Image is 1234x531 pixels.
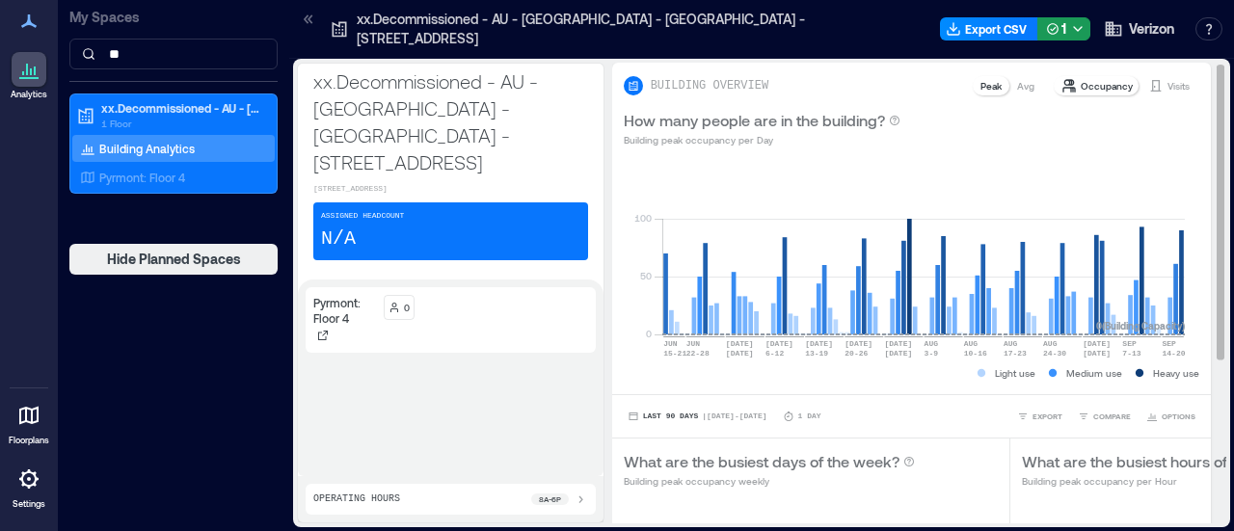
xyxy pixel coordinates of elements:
[924,349,938,358] text: 3-9
[313,491,400,507] p: Operating Hours
[1033,411,1062,422] span: EXPORT
[1017,78,1034,93] p: Avg
[1046,17,1066,41] div: 1
[726,339,754,348] text: [DATE]
[963,339,978,348] text: AUG
[107,250,241,269] span: Hide Planned Spaces
[11,89,47,100] p: Analytics
[313,295,376,326] p: Pyrmont: Floor 4
[798,411,821,422] p: 1 Day
[639,270,651,281] tspan: 50
[1004,339,1018,348] text: AUG
[13,498,45,510] p: Settings
[624,132,900,147] p: Building peak occupancy per Day
[99,170,185,185] p: Pyrmont: Floor 4
[99,141,195,156] p: Building Analytics
[1013,407,1066,426] button: EXPORT
[1074,407,1135,426] button: COMPARE
[963,349,986,358] text: 10-16
[1153,365,1199,381] p: Heavy use
[1122,339,1137,348] text: SEP
[69,244,278,275] button: Hide Planned Spaces
[539,493,561,505] p: 8a - 6p
[940,17,1038,40] button: Export CSV
[995,365,1035,381] p: Light use
[404,300,410,315] p: 0
[924,339,938,348] text: AUG
[805,339,833,348] text: [DATE]
[726,349,754,358] text: [DATE]
[884,339,912,348] text: [DATE]
[1129,19,1174,39] span: Verizon
[1098,13,1180,44] button: Verizon
[1162,349,1185,358] text: 14-20
[69,8,278,27] p: My Spaces
[805,349,828,358] text: 13-19
[1162,339,1176,348] text: SEP
[624,450,899,473] p: What are the busiest days of the week?
[1043,349,1066,358] text: 24-30
[1066,365,1122,381] p: Medium use
[1162,411,1195,422] span: OPTIONS
[313,183,588,195] p: [STREET_ADDRESS]
[884,349,912,358] text: [DATE]
[685,339,700,348] text: JUN
[321,226,356,252] p: N/A
[624,473,915,489] p: Building peak occupancy weekly
[313,67,588,175] p: xx.Decommissioned - AU - [GEOGRAPHIC_DATA] - [GEOGRAPHIC_DATA] - [STREET_ADDRESS]
[1093,411,1131,422] span: COMPARE
[633,212,651,224] tspan: 100
[1167,78,1190,93] p: Visits
[321,210,404,222] p: Assigned Headcount
[1081,78,1133,93] p: Occupancy
[651,78,768,93] p: BUILDING OVERVIEW
[765,339,793,348] text: [DATE]
[1037,17,1090,40] button: 1
[663,349,686,358] text: 15-21
[624,407,771,426] button: Last 90 Days |[DATE]-[DATE]
[624,109,885,132] p: How many people are in the building?
[845,339,872,348] text: [DATE]
[645,328,651,339] tspan: 0
[6,456,52,516] a: Settings
[1083,349,1111,358] text: [DATE]
[101,116,263,131] p: 1 Floor
[1043,339,1058,348] text: AUG
[1004,349,1027,358] text: 17-23
[845,349,868,358] text: 20-26
[1083,339,1111,348] text: [DATE]
[765,349,784,358] text: 6-12
[685,349,709,358] text: 22-28
[1122,349,1140,358] text: 7-13
[3,392,55,452] a: Floorplans
[9,435,49,446] p: Floorplans
[5,46,53,106] a: Analytics
[980,78,1002,93] p: Peak
[101,100,263,116] p: xx.Decommissioned - AU - [GEOGRAPHIC_DATA] - [GEOGRAPHIC_DATA] - [STREET_ADDRESS]
[663,339,678,348] text: JUN
[357,10,919,48] p: xx.Decommissioned - AU - [GEOGRAPHIC_DATA] - [GEOGRAPHIC_DATA] - [STREET_ADDRESS]
[1142,407,1199,426] button: OPTIONS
